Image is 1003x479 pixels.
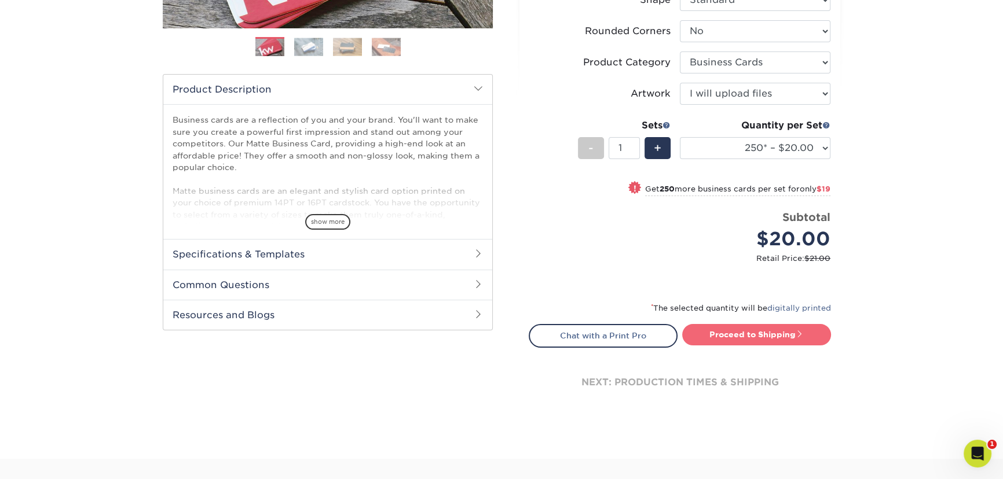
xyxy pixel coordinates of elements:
[529,348,831,417] div: next: production times & shipping
[645,185,830,196] small: Get more business cards per set for
[634,182,636,194] span: !
[173,114,483,279] p: Business cards are a reflection of you and your brand. You'll want to make sure you create a powe...
[333,38,362,56] img: Business Cards 03
[800,185,830,193] span: only
[660,185,675,193] strong: 250
[689,225,830,253] div: $20.00
[163,300,492,330] h2: Resources and Blogs
[305,214,350,230] span: show more
[782,211,830,223] strong: Subtotal
[651,304,831,312] small: The selected quantity will be
[654,139,661,157] span: +
[964,440,991,467] iframe: Intercom live chat
[631,87,671,101] div: Artwork
[578,119,671,132] div: Sets
[588,139,594,157] span: -
[682,324,831,345] a: Proceed to Shipping
[585,24,671,38] div: Rounded Corners
[817,185,830,193] span: $19
[538,253,830,264] small: Retail Price:
[163,75,492,104] h2: Product Description
[163,270,492,300] h2: Common Questions
[583,56,671,69] div: Product Category
[529,324,678,347] a: Chat with a Print Pro
[163,239,492,269] h2: Specifications & Templates
[255,33,284,62] img: Business Cards 01
[987,440,997,449] span: 1
[767,304,831,312] a: digitally printed
[372,38,401,56] img: Business Cards 04
[804,254,830,263] span: $21.00
[294,38,323,56] img: Business Cards 02
[680,119,830,132] div: Quantity per Set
